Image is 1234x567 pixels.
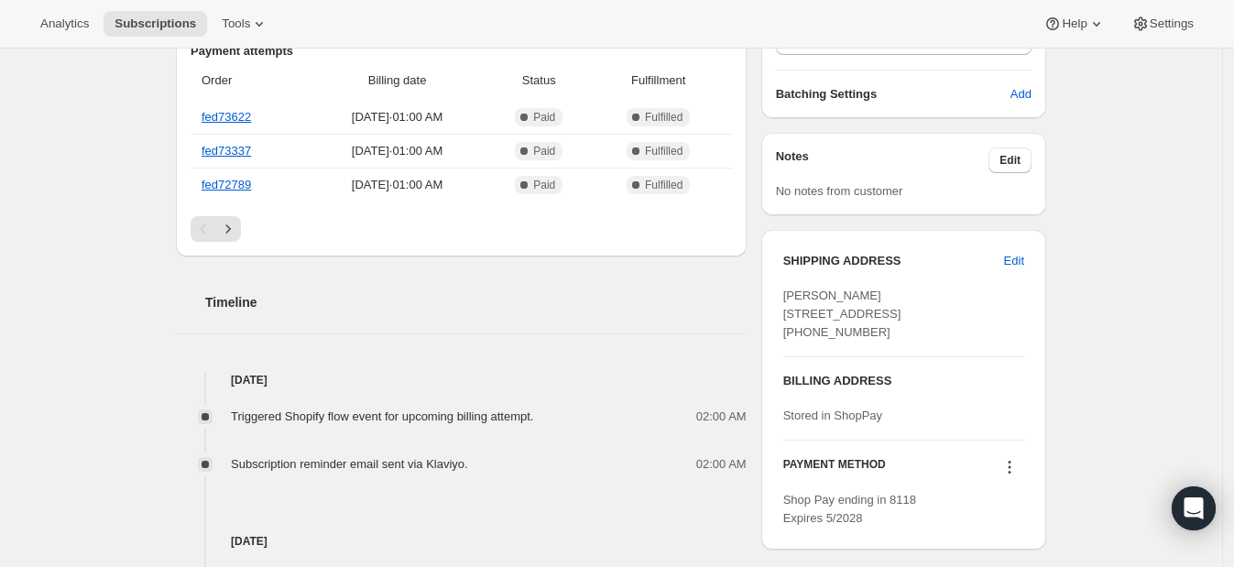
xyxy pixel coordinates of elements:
h3: SHIPPING ADDRESS [783,252,1004,270]
span: Fulfillment [596,71,721,90]
span: Paid [533,144,555,158]
span: Triggered Shopify flow event for upcoming billing attempt. [231,409,533,423]
span: No notes from customer [776,184,903,198]
button: Edit [993,246,1035,276]
button: Add [999,80,1043,109]
span: Paid [533,110,555,125]
span: Status [493,71,585,90]
nav: Pagination [191,216,732,242]
span: Fulfilled [645,178,683,192]
th: Order [191,60,307,101]
span: 02:00 AM [696,455,747,474]
h3: PAYMENT METHOD [783,457,886,482]
span: Help [1062,16,1087,31]
span: Add [1010,85,1032,104]
span: Edit [999,153,1021,168]
h6: Batching Settings [776,85,1010,104]
button: Help [1032,11,1116,37]
span: Subscription reminder email sent via Klaviyo. [231,457,468,471]
span: 02:00 AM [696,408,747,426]
span: Edit [1004,252,1024,270]
div: Open Intercom Messenger [1172,486,1216,530]
span: Shop Pay ending in 8118 Expires 5/2028 [783,493,916,525]
button: Settings [1120,11,1205,37]
h3: BILLING ADDRESS [783,372,1024,390]
span: [PERSON_NAME] [STREET_ADDRESS] [PHONE_NUMBER] [783,289,901,339]
button: Tools [211,11,279,37]
h4: [DATE] [176,371,747,389]
span: Paid [533,178,555,192]
span: Subscriptions [115,16,196,31]
a: fed73337 [202,144,251,158]
span: [DATE] · 01:00 AM [312,176,482,194]
span: Settings [1150,16,1194,31]
a: fed72789 [202,178,251,191]
span: [DATE] · 01:00 AM [312,108,482,126]
span: Stored in ShopPay [783,409,882,422]
span: Fulfilled [645,144,683,158]
h4: [DATE] [176,532,747,551]
button: Subscriptions [104,11,207,37]
h2: Payment attempts [191,42,732,60]
span: [DATE] · 01:00 AM [312,142,482,160]
span: Analytics [40,16,89,31]
button: Edit [988,147,1032,173]
a: fed73622 [202,110,251,124]
button: Next [215,216,241,242]
span: Billing date [312,71,482,90]
h3: Notes [776,147,989,173]
button: Analytics [29,11,100,37]
span: Fulfilled [645,110,683,125]
h2: Timeline [205,293,747,311]
span: Tools [222,16,250,31]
